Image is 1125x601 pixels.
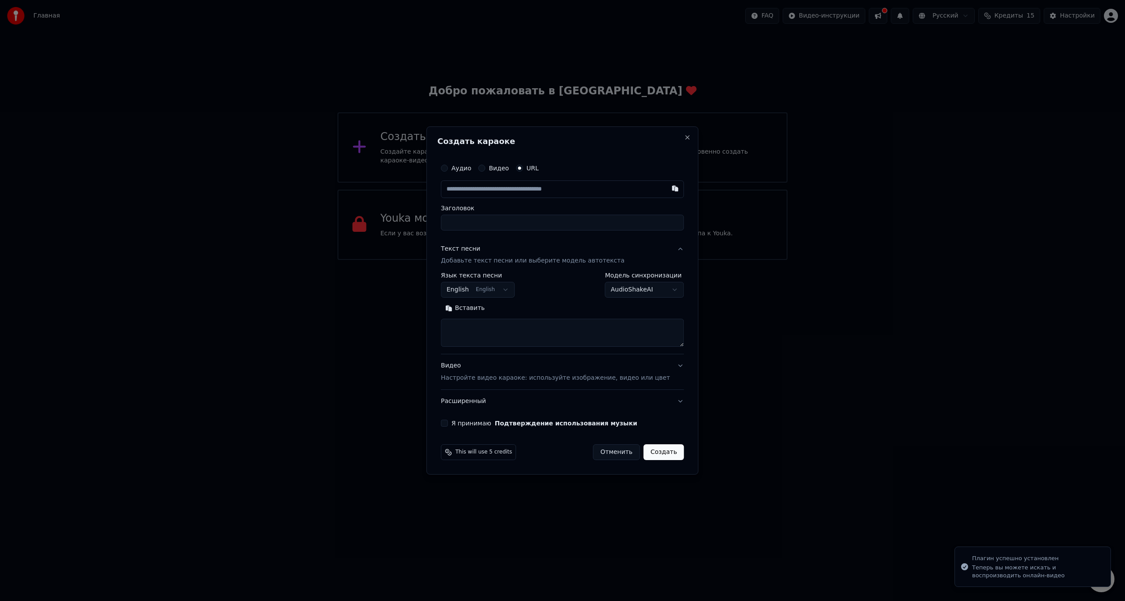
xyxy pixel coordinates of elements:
label: Модель синхронизации [605,273,684,279]
p: Добавьте текст песни или выберите модель автотекста [441,257,624,266]
div: Текст песни [441,245,480,253]
label: URL [526,165,539,171]
p: Настройте видео караоке: используйте изображение, видео или цвет [441,374,670,382]
button: Я принимаю [495,420,637,426]
label: Язык текста песни [441,273,515,279]
label: Видео [489,165,509,171]
div: Видео [441,362,670,383]
h2: Создать караоке [437,137,687,145]
button: Отменить [593,444,640,460]
button: ВидеоНастройте видео караоке: используйте изображение, видео или цвет [441,355,684,390]
button: Текст песниДобавьте текст песни или выберите модель автотекста [441,238,684,273]
button: Создать [643,444,684,460]
div: Текст песниДобавьте текст песни или выберите модель автотекста [441,273,684,354]
span: This will use 5 credits [455,449,512,456]
button: Вставить [441,302,489,316]
label: Я принимаю [451,420,637,426]
label: Заголовок [441,205,684,211]
button: Расширенный [441,390,684,413]
label: Аудио [451,165,471,171]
